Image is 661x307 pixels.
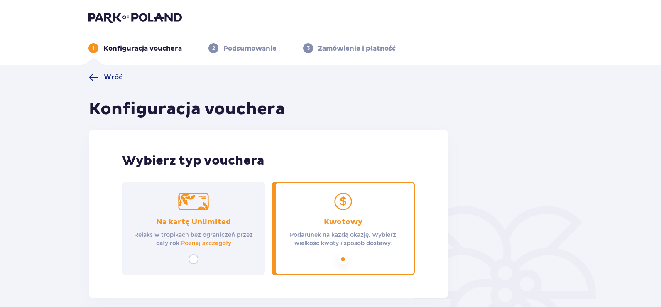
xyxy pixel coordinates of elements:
div: 3Zamówienie i płatność [303,43,396,53]
a: Poznaj szczegóły [181,239,231,247]
p: Relaks w tropikach bez ograniczeń przez cały rok. [130,231,257,247]
p: Zamówienie i płatność [318,44,396,53]
div: 1Konfiguracja vouchera [88,43,182,53]
p: Podarunek na każdą okazję. Wybierz wielkość kwoty i sposób dostawy. [279,231,407,247]
a: Wróć [89,72,123,82]
p: Wybierz typ vouchera [122,153,415,169]
p: Na kartę Unlimited [156,217,231,227]
span: Wróć [104,73,123,82]
p: 2 [212,44,215,52]
p: Podsumowanie [223,44,277,53]
p: Konfiguracja vouchera [103,44,182,53]
div: 2Podsumowanie [208,43,277,53]
p: Kwotowy [324,217,362,227]
h1: Konfiguracja vouchera [89,99,285,120]
img: Park of Poland logo [88,12,182,23]
p: 3 [307,44,310,52]
p: 1 [93,44,95,52]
